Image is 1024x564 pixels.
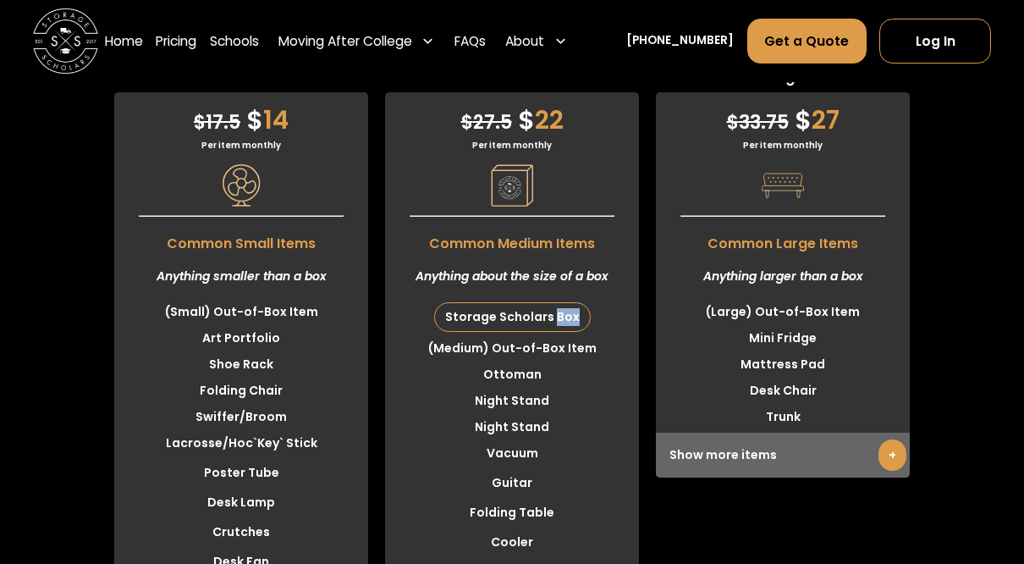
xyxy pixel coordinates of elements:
[272,18,442,64] div: Moving After College
[210,18,259,64] a: Schools
[385,254,639,299] div: Anything about the size of a box
[114,92,368,139] div: 14
[727,109,789,135] span: 33.75
[656,139,910,152] div: Per item monthly
[385,225,639,254] span: Common Medium Items
[656,325,910,351] li: Mini Fridge
[114,139,368,152] div: Per item monthly
[454,18,486,64] a: FAQs
[114,225,368,254] span: Common Small Items
[656,433,910,478] div: Show more items
[656,254,910,299] div: Anything larger than a box
[656,351,910,378] li: Mattress Pad
[626,32,734,49] a: [PHONE_NUMBER]
[656,92,910,139] div: 27
[461,109,512,135] span: 27.5
[194,109,240,135] span: 17.5
[114,299,368,325] li: (Small) Out-of-Box Item
[114,460,368,486] li: Poster Tube
[278,31,412,51] div: Moving After College
[33,8,99,75] img: Storage Scholars main logo
[656,404,910,430] li: Trunk
[656,378,910,404] li: Desk Chair
[435,303,590,331] div: Storage Scholars Box
[762,164,804,207] img: Pricing Category Icon
[656,225,910,254] span: Common Large Items
[385,362,639,388] li: Ottoman
[656,299,910,325] li: (Large) Out-of-Box Item
[114,519,368,545] li: Crutches
[385,335,639,362] li: (Medium) Out-of-Box Item
[33,8,99,75] a: home
[505,31,544,51] div: About
[385,470,639,496] li: Guitar
[156,18,196,64] a: Pricing
[385,139,639,152] div: Per item monthly
[114,378,368,404] li: Folding Chair
[114,254,368,299] div: Anything smaller than a box
[795,102,812,138] span: $
[114,430,368,456] li: Lacrosse/Hoc`Key` Stick
[385,92,639,139] div: 22
[114,351,368,378] li: Shoe Rack
[385,500,639,526] li: Folding Table
[114,404,368,430] li: Swiffer/Broom
[461,109,473,135] span: $
[727,109,739,135] span: $
[518,102,535,138] span: $
[105,18,143,64] a: Home
[499,18,575,64] div: About
[385,529,639,556] li: Cooler
[385,414,639,440] li: Night Stand
[114,489,368,516] li: Desk Lamp
[491,164,533,207] img: Pricing Category Icon
[194,109,206,135] span: $
[385,388,639,414] li: Night Stand
[246,102,263,138] span: $
[385,440,639,467] li: Vacuum
[747,19,867,63] a: Get a Quote
[220,164,262,207] img: Pricing Category Icon
[878,440,906,471] a: +
[879,19,991,63] a: Log In
[114,325,368,351] li: Art Portfolio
